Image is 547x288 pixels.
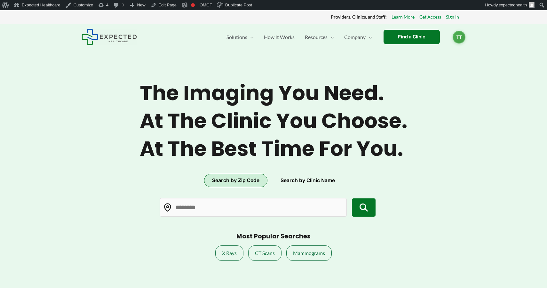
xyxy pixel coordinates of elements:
[163,204,172,212] img: Location pin
[446,13,459,21] a: Sign In
[499,3,527,7] span: expectedhealth
[339,26,377,48] a: CompanyMenu Toggle
[247,26,254,48] span: Menu Toggle
[191,3,195,7] div: Focus keyphrase not set
[82,29,137,45] img: Expected Healthcare Logo - side, dark font, small
[366,26,372,48] span: Menu Toggle
[259,26,300,48] a: How It Works
[236,233,311,241] h3: Most Popular Searches
[453,31,465,44] a: TT
[419,13,441,21] a: Get Access
[264,26,295,48] span: How It Works
[331,14,387,20] strong: Providers, Clinics, and Staff:
[328,26,334,48] span: Menu Toggle
[226,26,247,48] span: Solutions
[215,245,243,261] a: X Rays
[140,81,408,106] span: The imaging you need.
[273,174,343,187] button: Search by Clinic Name
[140,109,408,133] span: At the clinic you choose.
[248,245,281,261] a: CT Scans
[221,26,259,48] a: SolutionsMenu Toggle
[305,26,328,48] span: Resources
[392,13,415,21] a: Learn More
[140,137,408,161] span: At the best time for you.
[286,245,332,261] a: Mammograms
[204,174,267,187] button: Search by Zip Code
[384,30,440,44] a: Find a Clinic
[344,26,366,48] span: Company
[221,26,377,48] nav: Primary Site Navigation
[300,26,339,48] a: ResourcesMenu Toggle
